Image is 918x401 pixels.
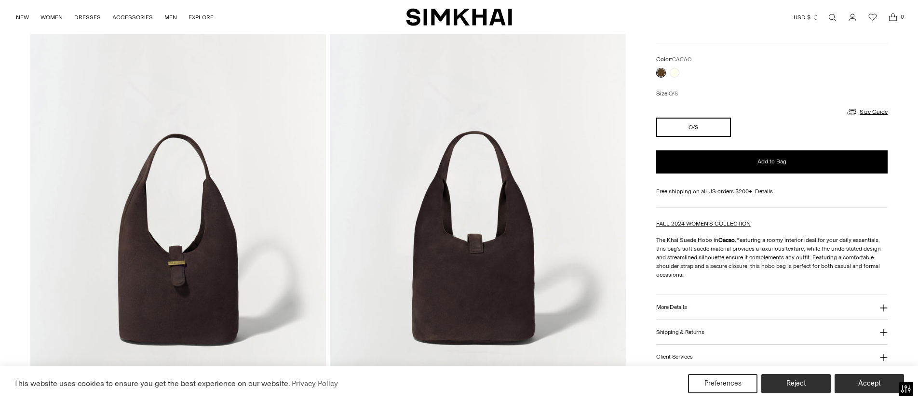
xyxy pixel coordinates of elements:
span: O/S [669,91,678,97]
a: Open search modal [823,8,842,27]
button: Client Services [656,345,888,369]
label: Color: [656,55,691,64]
button: O/S [656,118,731,137]
a: SIMKHAI [406,8,512,27]
h3: More Details [656,304,687,310]
button: Accept [835,374,904,393]
h3: Shipping & Returns [656,329,704,335]
a: FALL 2024 WOMEN'S COLLECTION [656,220,751,227]
button: Preferences [688,374,757,393]
a: Privacy Policy (opens in a new tab) [290,376,339,391]
a: Wishlist [863,8,882,27]
button: Add to Bag [656,150,888,174]
span: Add to Bag [757,158,786,166]
div: Free shipping on all US orders $200+ [656,187,888,196]
span: 0 [898,13,906,21]
button: More Details [656,295,888,320]
button: Reject [761,374,831,393]
strong: Cacao. [718,237,736,243]
h3: Client Services [656,354,693,360]
a: DRESSES [74,7,101,28]
span: This website uses cookies to ensure you get the best experience on our website. [14,379,290,388]
a: MEN [164,7,177,28]
a: ACCESSORIES [112,7,153,28]
button: USD $ [794,7,819,28]
p: The Khai Suede Hobo in Featuring a roomy interior ideal for your daily essentials, this bag's sof... [656,236,888,279]
a: Details [755,187,773,196]
span: CACAO [672,56,691,63]
a: Go to the account page [843,8,862,27]
a: Size Guide [846,106,888,118]
button: Shipping & Returns [656,320,888,345]
iframe: Sign Up via Text for Offers [8,364,97,393]
a: WOMEN [40,7,63,28]
a: EXPLORE [189,7,214,28]
a: NEW [16,7,29,28]
label: Size: [656,89,678,98]
a: Open cart modal [883,8,903,27]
